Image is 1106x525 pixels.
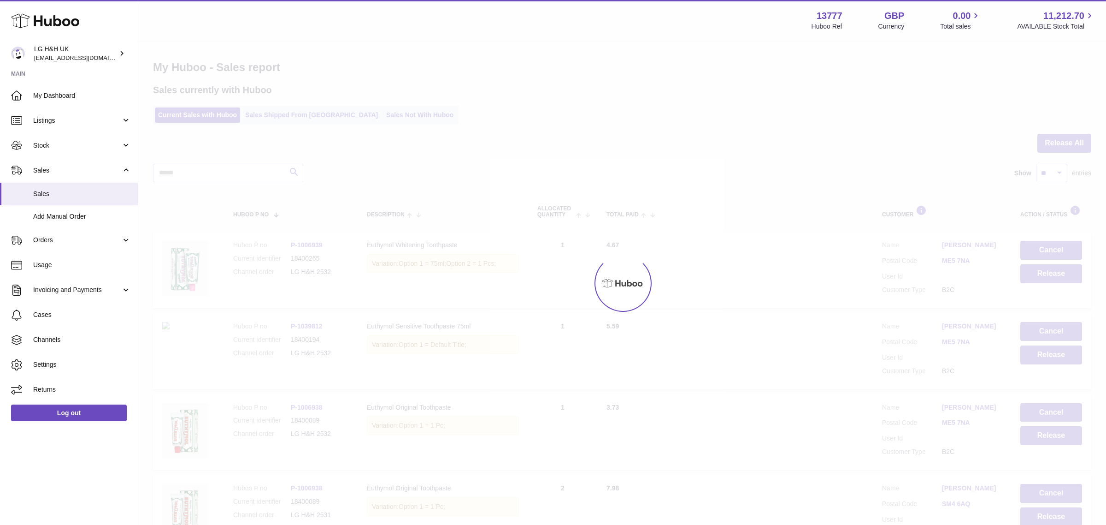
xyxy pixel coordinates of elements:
span: 11,212.70 [1043,10,1084,22]
span: Settings [33,360,131,369]
span: 0.00 [953,10,971,22]
span: Total sales [940,22,981,31]
a: 0.00 Total sales [940,10,981,31]
strong: GBP [884,10,904,22]
div: Currency [878,22,905,31]
div: LG H&H UK [34,45,117,62]
span: Add Manual Order [33,212,131,221]
span: Orders [33,236,121,245]
span: Returns [33,385,131,394]
a: Log out [11,405,127,421]
strong: 13777 [817,10,842,22]
img: veechen@lghnh.co.uk [11,47,25,60]
span: My Dashboard [33,91,131,100]
span: [EMAIL_ADDRESS][DOMAIN_NAME] [34,54,135,61]
a: 11,212.70 AVAILABLE Stock Total [1017,10,1095,31]
span: Cases [33,310,131,319]
span: Stock [33,141,121,150]
span: Invoicing and Payments [33,286,121,294]
span: Usage [33,261,131,269]
span: AVAILABLE Stock Total [1017,22,1095,31]
span: Channels [33,335,131,344]
span: Listings [33,116,121,125]
div: Huboo Ref [812,22,842,31]
span: Sales [33,166,121,175]
span: Sales [33,190,131,198]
